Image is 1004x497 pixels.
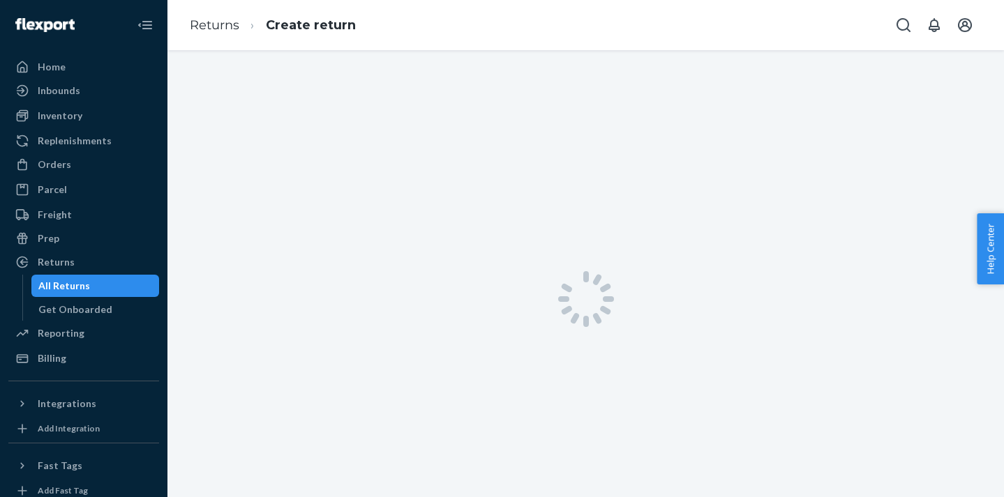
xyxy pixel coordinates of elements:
[38,397,96,411] div: Integrations
[8,454,159,477] button: Fast Tags
[190,17,239,33] a: Returns
[8,153,159,176] a: Orders
[8,322,159,344] a: Reporting
[31,298,160,321] a: Get Onboarded
[38,459,82,473] div: Fast Tags
[131,11,159,39] button: Close Navigation
[8,79,159,102] a: Inbounds
[8,347,159,369] a: Billing
[38,84,80,98] div: Inbounds
[31,275,160,297] a: All Returns
[8,251,159,273] a: Returns
[38,134,112,148] div: Replenishments
[951,11,979,39] button: Open account menu
[38,231,59,245] div: Prep
[266,17,356,33] a: Create return
[15,18,75,32] img: Flexport logo
[8,204,159,226] a: Freight
[38,60,66,74] div: Home
[8,56,159,78] a: Home
[8,392,159,415] button: Integrations
[38,158,71,171] div: Orders
[38,109,82,123] div: Inventory
[38,183,67,197] div: Parcel
[38,279,90,293] div: All Returns
[8,227,159,250] a: Prep
[8,420,159,437] a: Add Integration
[38,255,75,269] div: Returns
[8,130,159,152] a: Replenishments
[38,484,88,496] div: Add Fast Tag
[38,422,100,434] div: Add Integration
[38,208,72,222] div: Freight
[8,178,159,201] a: Parcel
[8,105,159,127] a: Inventory
[38,303,112,316] div: Get Onboarded
[977,213,1004,284] button: Help Center
[890,11,917,39] button: Open Search Box
[179,5,367,46] ol: breadcrumbs
[38,351,66,365] div: Billing
[920,11,948,39] button: Open notifications
[38,326,84,340] div: Reporting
